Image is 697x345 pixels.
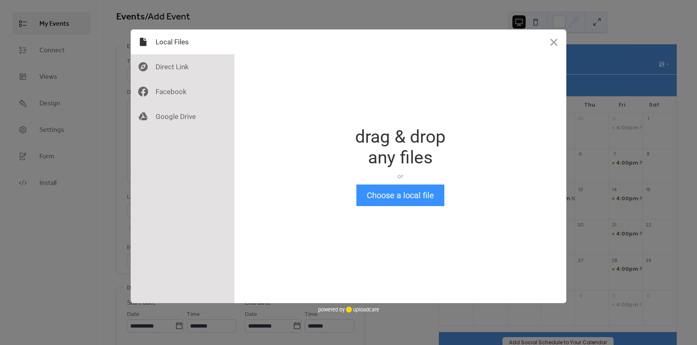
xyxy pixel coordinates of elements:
[318,303,379,316] div: powered by
[131,54,234,79] div: Direct Link
[345,306,379,313] a: uploadcare
[541,29,566,54] button: Close
[131,79,234,104] div: Facebook
[355,172,446,180] div: or
[356,185,444,206] button: Choose a local file
[355,126,446,168] div: drag & drop any files
[131,29,234,54] div: Local Files
[131,104,234,129] div: Google Drive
